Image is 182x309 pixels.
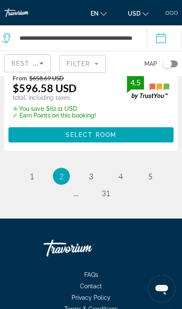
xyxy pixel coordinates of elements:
button: Change currency [124,7,153,19]
span: FAQs [84,271,98,278]
span: 1 [30,172,34,181]
button: Check-in date: Oct 2, 2025 Check-out date: Oct 4, 2025 [147,25,182,51]
span: From [13,74,27,82]
span: USD [128,10,141,17]
span: 31 [102,189,110,198]
span: en [91,10,99,17]
span: Select Room [66,131,116,138]
span: 2 [59,172,63,181]
span: Map [144,58,157,70]
a: Select Room [8,129,174,138]
p: ✓ Earn Points on this booking! [13,112,96,119]
a: FAQs [76,271,107,278]
div: 4.5 [127,77,144,88]
img: trustyou-badge.svg [127,74,169,99]
p: total, including taxes [13,94,96,101]
span: 3 [89,172,93,181]
ins: $596.58 USD [13,82,77,94]
del: $658.69 USD [29,74,64,82]
button: Change language [86,7,111,19]
span: Best Deals [11,60,55,67]
button: Select Room [8,127,174,142]
span: Contact [80,283,102,290]
a: Contact [72,283,110,290]
button: Filter [59,55,106,73]
span: 5 [148,172,152,181]
span: 4 [119,172,123,181]
span: Privacy Policy [72,294,110,301]
span: ... [74,189,79,198]
span: ✮ You save [13,105,44,112]
nav: Pagination [4,168,178,202]
p: $62.11 USD [13,105,96,112]
a: Travorium [44,235,128,261]
iframe: Кнопка для запуску вікна повідомлень [148,275,175,302]
a: Privacy Policy [63,294,119,301]
button: Toggle map [157,51,178,76]
mat-select: Sort by [11,58,44,68]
